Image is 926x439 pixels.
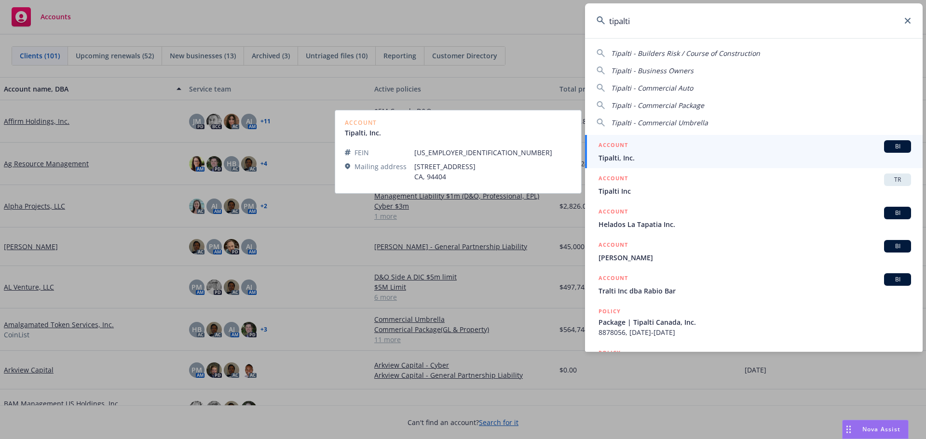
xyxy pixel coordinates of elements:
span: 8878056, [DATE]-[DATE] [599,327,911,337]
span: Nova Assist [862,425,900,433]
a: ACCOUNTBIHelados La Tapatia Inc. [585,201,923,235]
span: [PERSON_NAME] [599,253,911,263]
span: BI [888,209,907,217]
h5: POLICY [599,306,621,316]
span: Tralti Inc dba Rabio Bar [599,286,911,296]
span: Package | Tipalti Canada, Inc. [599,317,911,327]
a: ACCOUNTBI[PERSON_NAME] [585,235,923,268]
span: Tipalti - Commercial Auto [611,83,693,93]
h5: ACCOUNT [599,173,628,185]
a: POLICY [585,343,923,384]
span: Tipalti Inc [599,186,911,196]
span: TR [888,175,907,184]
span: BI [888,242,907,251]
button: Nova Assist [842,420,909,439]
a: ACCOUNTTRTipalti Inc [585,168,923,201]
span: Tipalti - Commercial Umbrella [611,118,708,127]
span: Tipalti - Business Owners [611,66,694,75]
a: ACCOUNTBITipalti, Inc. [585,135,923,168]
div: Drag to move [843,420,855,439]
h5: ACCOUNT [599,273,628,285]
h5: ACCOUNT [599,207,628,218]
h5: POLICY [599,348,621,358]
h5: ACCOUNT [599,140,628,152]
h5: ACCOUNT [599,240,628,252]
span: Tipalti, Inc. [599,153,911,163]
span: Tipalti - Builders Risk / Course of Construction [611,49,760,58]
span: Helados La Tapatia Inc. [599,219,911,229]
span: Tipalti - Commercial Package [611,101,704,110]
a: ACCOUNTBITralti Inc dba Rabio Bar [585,268,923,301]
input: Search... [585,3,923,38]
span: BI [888,275,907,284]
span: BI [888,142,907,151]
a: POLICYPackage | Tipalti Canada, Inc.8878056, [DATE]-[DATE] [585,301,923,343]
